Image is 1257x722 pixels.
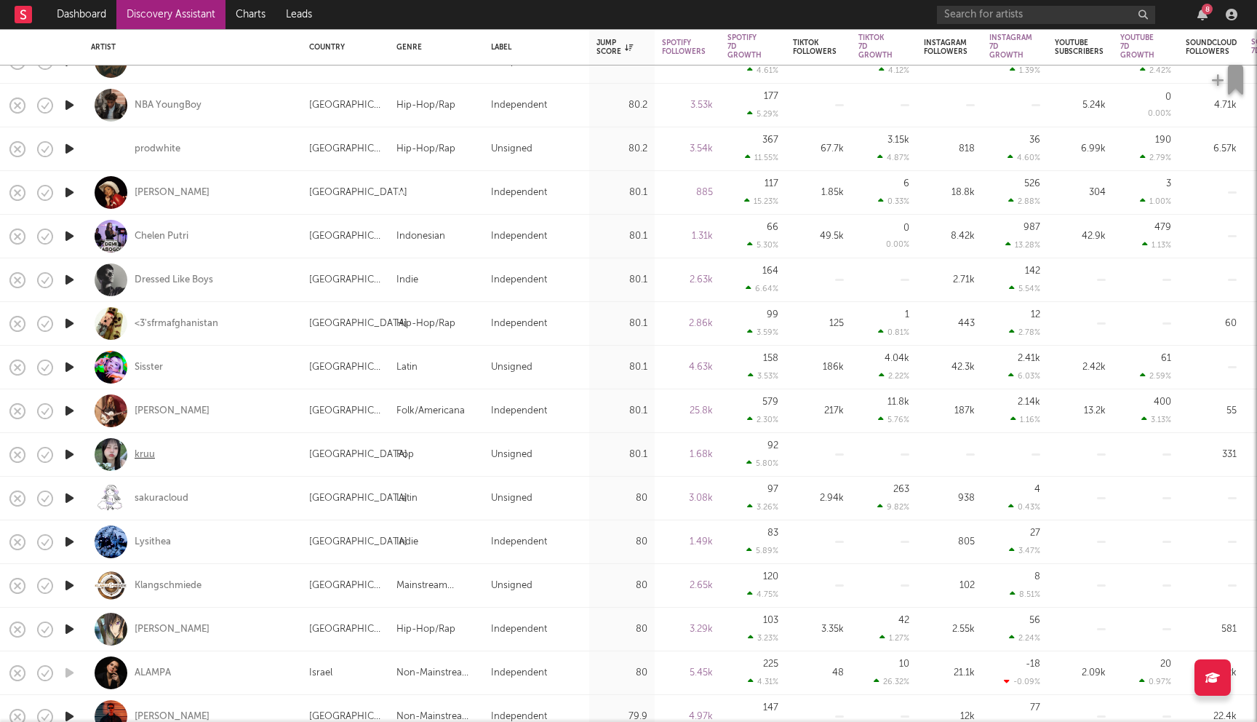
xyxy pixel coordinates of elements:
[135,143,180,156] div: prodwhite
[899,659,909,669] div: 10
[1055,184,1106,202] div: 304
[396,228,445,245] div: Indonesian
[1055,402,1106,420] div: 13.2k
[1154,223,1171,232] div: 479
[596,315,647,333] div: 80.1
[1166,179,1171,189] div: 3
[135,536,171,549] a: Lysithea
[763,572,778,582] div: 120
[746,459,778,468] div: 5.80 %
[135,186,209,199] div: [PERSON_NAME]
[1030,528,1040,538] div: 27
[662,315,713,333] div: 2.86k
[1165,92,1171,102] div: 0
[1148,110,1171,118] div: 0.00 %
[765,179,778,189] div: 117
[596,39,633,56] div: Jump Score
[309,271,382,289] div: [GEOGRAPHIC_DATA]
[1197,9,1208,20] button: 8
[1161,354,1171,363] div: 61
[767,310,778,320] div: 99
[309,97,382,114] div: [GEOGRAPHIC_DATA]
[135,230,188,243] a: Chelen Putri
[886,241,909,249] div: 0.00 %
[1186,621,1237,638] div: 581
[764,92,778,101] div: 177
[885,354,909,363] div: 4.04k
[309,665,332,682] div: Israel
[1139,677,1171,686] div: 0.97 %
[135,405,209,418] a: [PERSON_NAME]
[662,228,713,245] div: 1.31k
[1029,616,1040,625] div: 56
[596,402,647,420] div: 80.1
[793,39,837,56] div: Tiktok Followers
[727,33,762,60] div: Spotify 7D Growth
[747,502,778,512] div: 3.26 %
[924,665,975,682] div: 21.1k
[396,43,469,52] div: Genre
[1023,223,1040,232] div: 987
[309,577,382,595] div: [GEOGRAPHIC_DATA]
[662,665,713,682] div: 5.45k
[879,66,909,75] div: 4.12 %
[763,616,778,625] div: 103
[1009,546,1040,555] div: 3.47 %
[903,179,909,189] div: 6
[309,490,407,507] div: [GEOGRAPHIC_DATA]
[1034,572,1040,582] div: 8
[1026,659,1040,669] div: -18
[1141,415,1171,424] div: 3.13 %
[1018,354,1040,363] div: 2.41k
[924,359,975,376] div: 42.3k
[135,667,171,680] a: ALAMPA
[491,228,547,245] div: Independent
[596,184,647,202] div: 80.1
[1055,359,1106,376] div: 2.42k
[924,315,975,333] div: 443
[878,415,909,424] div: 5.76 %
[1186,665,1237,682] div: 1.42k
[879,633,909,643] div: 1.27 %
[135,317,218,330] a: <3'sfrmafghanistan
[762,397,778,407] div: 579
[1142,240,1171,250] div: 1.13 %
[491,184,547,202] div: Independent
[793,490,844,507] div: 2.94k
[924,402,975,420] div: 187k
[491,43,575,52] div: Label
[1030,703,1040,713] div: 77
[396,665,476,682] div: Non-Mainstream Electronic
[309,402,382,420] div: [GEOGRAPHIC_DATA]
[903,223,909,233] div: 0
[874,677,909,686] div: 26.32 %
[662,184,713,202] div: 885
[309,315,407,333] div: [GEOGRAPHIC_DATA]
[878,328,909,337] div: 0.81 %
[1055,228,1106,245] div: 42.9k
[1034,485,1040,494] div: 4
[135,99,201,112] a: NBA YoungBoy
[1202,4,1213,15] div: 8
[135,579,201,592] a: Klangschmiede
[135,361,163,374] div: Sisster
[763,354,778,363] div: 158
[924,271,975,289] div: 2.71k
[1155,135,1171,145] div: 190
[767,485,778,494] div: 97
[767,223,778,232] div: 66
[1186,315,1237,333] div: 60
[1008,502,1040,512] div: 0.43 %
[596,490,647,507] div: 80
[396,140,455,158] div: Hip-Hop/Rap
[396,446,414,464] div: Pop
[396,577,476,595] div: Mainstream Electronic
[491,490,532,507] div: Unsigned
[924,577,975,595] div: 102
[491,315,547,333] div: Independent
[793,402,844,420] div: 217k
